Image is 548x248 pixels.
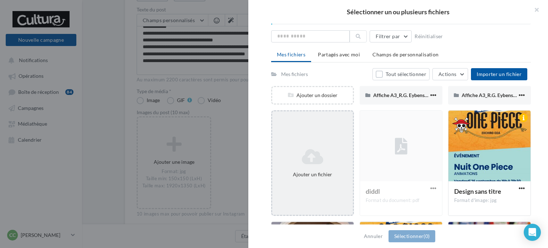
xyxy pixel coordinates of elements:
span: Actions [438,71,456,77]
h2: Sélectionner un ou plusieurs fichiers [260,9,537,15]
button: Actions [432,68,468,80]
div: Ajouter un fichier [275,171,350,178]
span: Design sans titre [454,187,501,195]
span: Importer un fichier [477,71,522,77]
button: Filtrer par [370,30,412,42]
button: Réinitialiser [412,32,446,41]
button: Tout sélectionner [372,68,430,80]
span: Affiche A3_R.G. Eybens 14 06 [462,92,527,98]
span: Affiche A3_R.G. Eybens 14 06 [373,92,438,98]
span: Mes fichiers [277,51,305,57]
button: Annuler [361,232,386,241]
div: Format d'image: jpg [454,197,525,204]
button: Sélectionner(0) [389,230,435,242]
span: (0) [423,233,430,239]
div: Ajouter un dossier [272,92,353,99]
div: Open Intercom Messenger [524,224,541,241]
span: Champs de personnalisation [372,51,438,57]
button: Importer un fichier [471,68,527,80]
div: Mes fichiers [281,71,308,78]
span: Partagés avec moi [318,51,360,57]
